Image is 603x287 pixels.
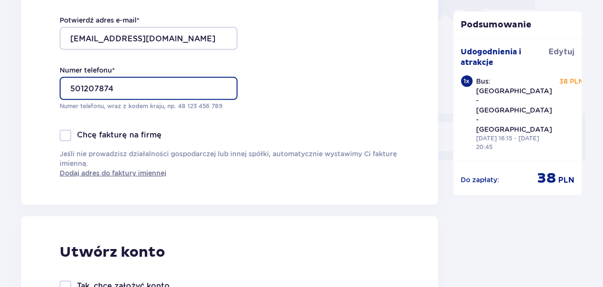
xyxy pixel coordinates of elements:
p: 38 PLN [560,76,584,86]
div: 1 x [461,75,473,87]
label: Potwierdź adres e-mail * [60,15,139,25]
p: Podsumowanie [453,19,582,31]
p: Chcę fakturę na firmę [77,130,162,140]
p: 38 [537,169,556,187]
a: Dodaj adres do faktury imiennej [60,168,166,178]
p: Jeśli nie prowadzisz działalności gospodarczej lub innej spółki, automatycznie wystawimy Ci faktu... [60,149,400,178]
p: PLN [558,175,574,186]
p: [DATE] 16:15 - [DATE] 20:45 [477,134,553,151]
p: Utwórz konto [60,243,165,262]
input: Numer telefonu [60,77,238,100]
input: Potwierdź adres e-mail [60,27,238,50]
p: Do zapłaty : [461,175,500,185]
label: Numer telefonu * [60,65,115,75]
p: Numer telefonu, wraz z kodem kraju, np. 48 ​123 ​456 ​789 [60,102,238,111]
p: Bus: [GEOGRAPHIC_DATA] - [GEOGRAPHIC_DATA] - [GEOGRAPHIC_DATA] [477,76,553,134]
a: Edytuj [549,47,574,57]
p: Udogodnienia i atrakcje [461,47,549,68]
